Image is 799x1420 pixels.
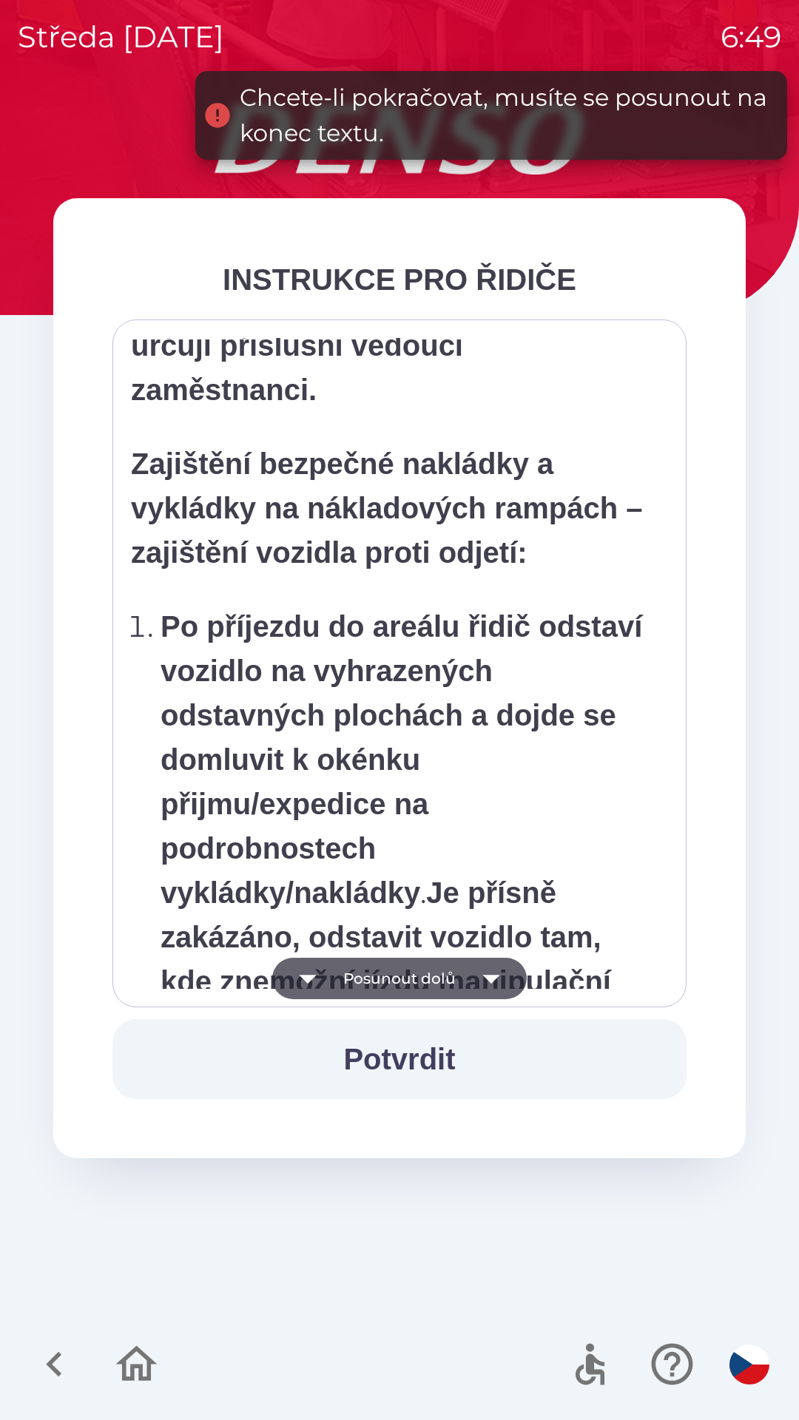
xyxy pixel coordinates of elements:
strong: Zajištění bezpečné nakládky a vykládky na nákladových rampách – zajištění vozidla proti odjetí: [131,447,642,569]
strong: Po příjezdu do areálu řidič odstaví vozidlo na vyhrazených odstavných plochách a dojde se domluvi... [161,610,642,909]
p: 6:49 [721,15,781,59]
strong: Pořadí aut při nakládce i vykládce určují příslušní vedoucí zaměstnanci. [131,285,607,406]
p: . Řidič je povinen při nájezdu na rampu / odjezdu z rampy dbát instrukcí od zaměstnanců skladu. [161,604,647,1181]
img: Logo [53,104,746,175]
img: cs flag [729,1345,769,1384]
button: Posunout dolů [272,958,527,999]
div: Chcete-li pokračovat, musíte se posunout na konec textu. [240,80,772,151]
p: středa [DATE] [18,15,224,59]
div: INSTRUKCE PRO ŘIDIČE [112,257,687,302]
button: Potvrdit [112,1019,687,1099]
